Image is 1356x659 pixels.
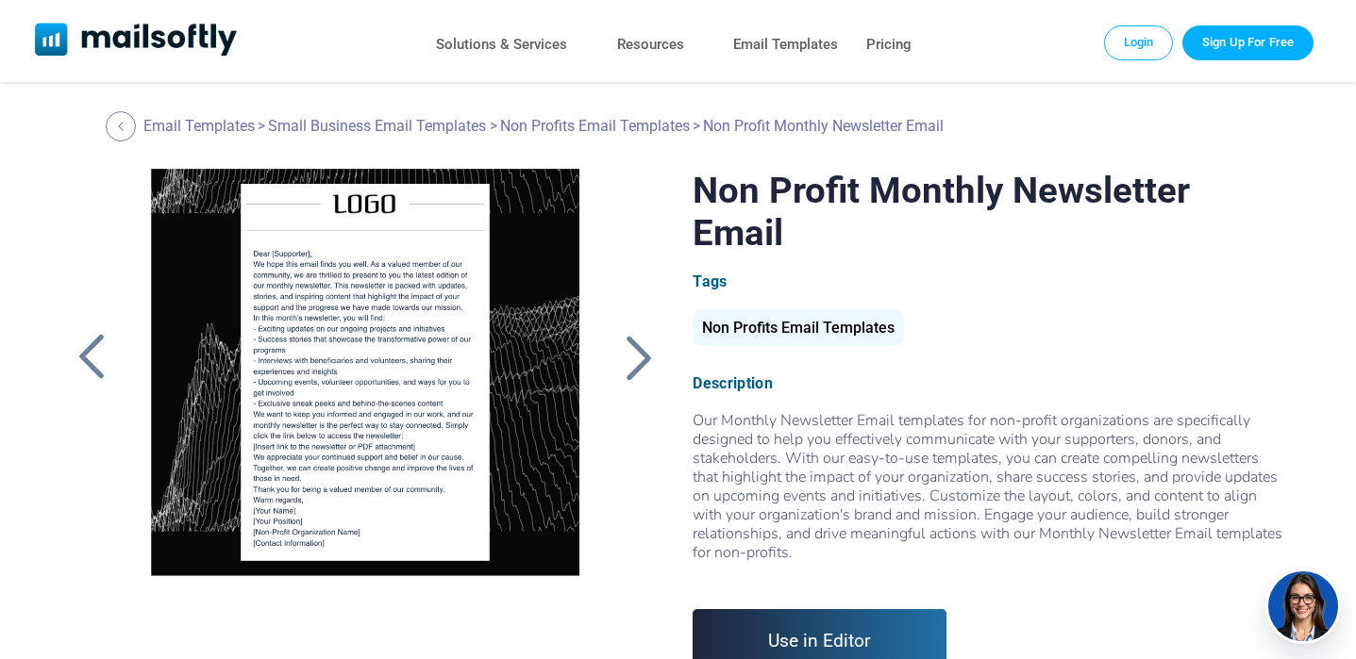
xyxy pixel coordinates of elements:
a: Pricing [866,31,912,58]
a: Trial [1182,25,1314,59]
a: Mailsoftly [35,23,238,59]
a: Solutions & Services [436,31,567,58]
a: Resources [617,31,684,58]
a: Email Templates [143,117,255,135]
a: Non Profit Monthly Newsletter Email [127,169,604,640]
div: Our Monthly Newsletter Email templates for non-profit organizations are specifically designed to ... [693,411,1288,581]
h1: Non Profit Monthly Newsletter Email [693,169,1288,254]
div: Description [693,374,1288,392]
div: Non Profits Email Templates [693,309,904,346]
a: Email Templates [733,31,838,58]
a: Small Business Email Templates [268,117,486,135]
a: Back [68,333,115,382]
div: Tags [693,272,1288,290]
a: Login [1104,25,1174,59]
a: Back [106,111,141,141]
a: Non Profits Email Templates [693,326,904,335]
a: Back [615,333,662,382]
a: Non Profits Email Templates [500,117,690,135]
